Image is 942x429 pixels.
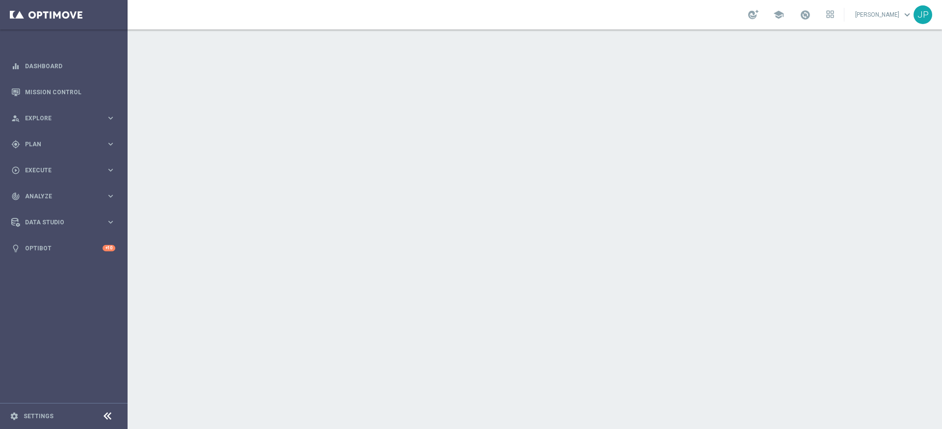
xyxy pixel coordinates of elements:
button: play_circle_outline Execute keyboard_arrow_right [11,166,116,174]
button: track_changes Analyze keyboard_arrow_right [11,192,116,200]
i: person_search [11,114,20,123]
i: keyboard_arrow_right [106,113,115,123]
span: Data Studio [25,219,106,225]
i: lightbulb [11,244,20,253]
button: lightbulb Optibot +10 [11,244,116,252]
a: Settings [24,413,53,419]
i: keyboard_arrow_right [106,165,115,175]
i: equalizer [11,62,20,71]
span: keyboard_arrow_down [902,9,913,20]
button: Data Studio keyboard_arrow_right [11,218,116,226]
i: keyboard_arrow_right [106,217,115,227]
div: +10 [103,245,115,251]
div: Execute [11,166,106,175]
a: Dashboard [25,53,115,79]
a: Optibot [25,235,103,261]
span: Analyze [25,193,106,199]
i: settings [10,412,19,421]
div: JP [914,5,932,24]
div: Explore [11,114,106,123]
div: Optibot [11,235,115,261]
a: [PERSON_NAME]keyboard_arrow_down [854,7,914,22]
span: Execute [25,167,106,173]
div: Analyze [11,192,106,201]
button: Mission Control [11,88,116,96]
i: gps_fixed [11,140,20,149]
div: Data Studio [11,218,106,227]
span: school [773,9,784,20]
span: Plan [25,141,106,147]
i: track_changes [11,192,20,201]
a: Mission Control [25,79,115,105]
button: person_search Explore keyboard_arrow_right [11,114,116,122]
span: Explore [25,115,106,121]
i: play_circle_outline [11,166,20,175]
div: Mission Control [11,79,115,105]
i: keyboard_arrow_right [106,139,115,149]
button: gps_fixed Plan keyboard_arrow_right [11,140,116,148]
div: Plan [11,140,106,149]
div: Dashboard [11,53,115,79]
i: keyboard_arrow_right [106,191,115,201]
button: equalizer Dashboard [11,62,116,70]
